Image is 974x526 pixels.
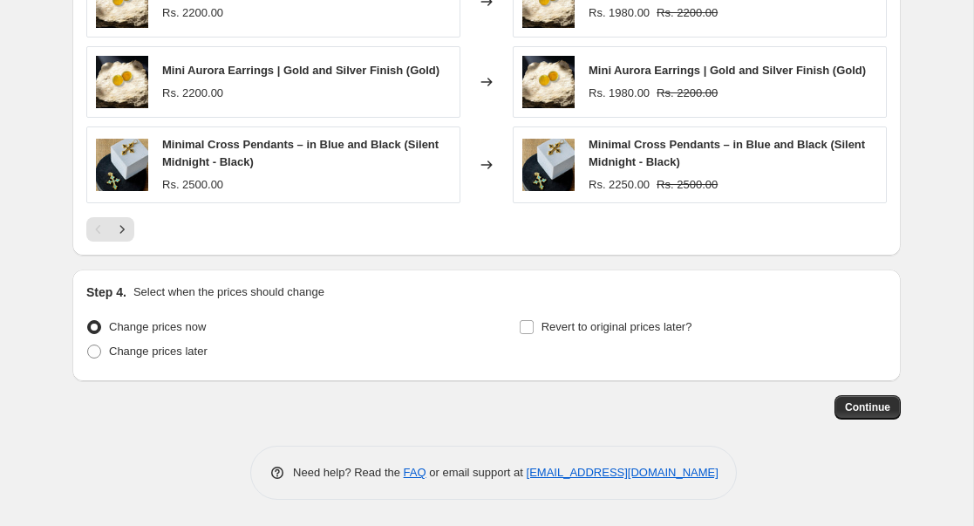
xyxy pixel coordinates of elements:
img: Bombae_Bling_Jewels-Playful_Bae-the_cross_pendant-chains_and_pendants-1copy_80x.jpg [522,139,575,191]
img: Bombae_Bling_Jewels-bae_essentials-mini_aurora-earrings-1-Photoroom_80x.jpg [522,56,575,108]
span: Revert to original prices later? [541,320,692,333]
h2: Step 4. [86,283,126,301]
div: Rs. 2250.00 [589,176,650,194]
span: Continue [845,400,890,414]
button: Continue [834,395,901,420]
nav: Pagination [86,217,134,242]
a: FAQ [404,466,426,479]
div: Rs. 2500.00 [162,176,223,194]
span: Change prices now [109,320,206,333]
img: Bombae_Bling_Jewels-Playful_Bae-the_cross_pendant-chains_and_pendants-1copy_80x.jpg [96,139,148,191]
p: Select when the prices should change [133,283,324,301]
span: or email support at [426,466,527,479]
button: Next [110,217,134,242]
div: Rs. 1980.00 [589,4,650,22]
div: Rs. 2200.00 [162,4,223,22]
span: Mini Aurora Earrings | Gold and Silver Finish (Gold) [162,64,439,77]
img: Bombae_Bling_Jewels-bae_essentials-mini_aurora-earrings-1-Photoroom_80x.jpg [96,56,148,108]
span: Need help? Read the [293,466,404,479]
span: Mini Aurora Earrings | Gold and Silver Finish (Gold) [589,64,866,77]
strike: Rs. 2500.00 [657,176,718,194]
span: Minimal Cross Pendants – in Blue and Black (Silent Midnight - Black) [589,138,865,168]
span: Change prices later [109,345,208,358]
span: Minimal Cross Pendants – in Blue and Black (Silent Midnight - Black) [162,138,439,168]
div: Rs. 2200.00 [162,85,223,102]
strike: Rs. 2200.00 [657,4,718,22]
div: Rs. 1980.00 [589,85,650,102]
strike: Rs. 2200.00 [657,85,718,102]
a: [EMAIL_ADDRESS][DOMAIN_NAME] [527,466,719,479]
